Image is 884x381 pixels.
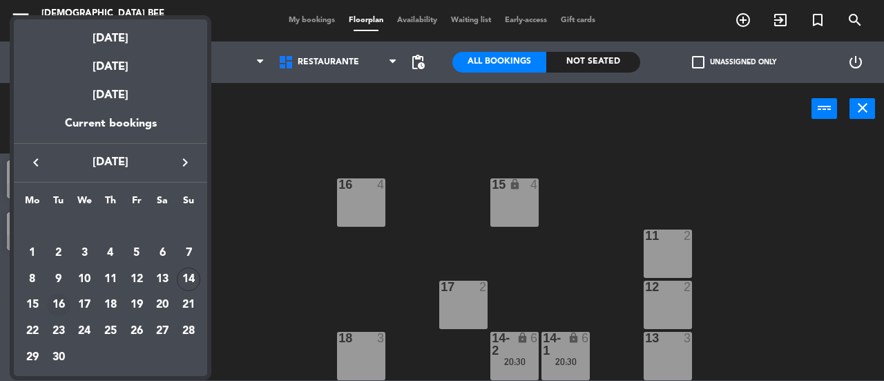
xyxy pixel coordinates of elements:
td: September 8, 2025 [19,266,46,292]
td: September 25, 2025 [97,318,124,344]
div: 12 [125,268,148,291]
div: 8 [21,268,44,291]
th: Saturday [150,193,176,214]
div: 25 [99,319,122,343]
td: September 29, 2025 [19,344,46,371]
div: 16 [47,293,70,317]
td: September 28, 2025 [175,318,202,344]
div: 21 [177,293,200,317]
div: 10 [73,268,96,291]
td: September 11, 2025 [97,266,124,292]
td: September 1, 2025 [19,240,46,266]
td: September 17, 2025 [71,292,97,318]
th: Wednesday [71,193,97,214]
td: September 30, 2025 [46,344,72,371]
td: September 2, 2025 [46,240,72,266]
div: [DATE] [14,48,207,76]
i: keyboard_arrow_left [28,154,44,171]
div: 13 [151,268,174,291]
div: 30 [47,346,70,369]
td: September 6, 2025 [150,240,176,266]
div: 7 [177,241,200,265]
div: 3 [73,241,96,265]
button: keyboard_arrow_left [23,154,48,171]
td: September 14, 2025 [175,266,202,292]
div: 23 [47,319,70,343]
td: September 18, 2025 [97,292,124,318]
th: Friday [124,193,150,214]
td: September 16, 2025 [46,292,72,318]
div: 26 [125,319,148,343]
div: 9 [47,268,70,291]
td: September 26, 2025 [124,318,150,344]
div: 29 [21,346,44,369]
td: September 7, 2025 [175,240,202,266]
div: 5 [125,241,148,265]
td: September 13, 2025 [150,266,176,292]
td: September 4, 2025 [97,240,124,266]
td: September 21, 2025 [175,292,202,318]
td: September 12, 2025 [124,266,150,292]
div: 20 [151,293,174,317]
th: Monday [19,193,46,214]
td: September 9, 2025 [46,266,72,292]
div: 15 [21,293,44,317]
div: Current bookings [14,115,207,143]
td: SEP [19,214,202,240]
td: September 5, 2025 [124,240,150,266]
span: [DATE] [48,154,173,171]
div: 4 [99,241,122,265]
div: 27 [151,319,174,343]
div: 14 [177,268,200,291]
th: Sunday [175,193,202,214]
td: September 10, 2025 [71,266,97,292]
td: September 24, 2025 [71,318,97,344]
td: September 22, 2025 [19,318,46,344]
i: keyboard_arrow_right [177,154,193,171]
div: 28 [177,319,200,343]
th: Thursday [97,193,124,214]
div: [DATE] [14,19,207,48]
td: September 27, 2025 [150,318,176,344]
div: 19 [125,293,148,317]
div: 6 [151,241,174,265]
th: Tuesday [46,193,72,214]
div: 17 [73,293,96,317]
div: [DATE] [14,76,207,115]
td: September 3, 2025 [71,240,97,266]
div: 1 [21,241,44,265]
td: September 15, 2025 [19,292,46,318]
td: September 20, 2025 [150,292,176,318]
td: September 23, 2025 [46,318,72,344]
div: 2 [47,241,70,265]
button: keyboard_arrow_right [173,154,198,171]
div: 11 [99,268,122,291]
div: 18 [99,293,122,317]
div: 22 [21,319,44,343]
td: September 19, 2025 [124,292,150,318]
div: 24 [73,319,96,343]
